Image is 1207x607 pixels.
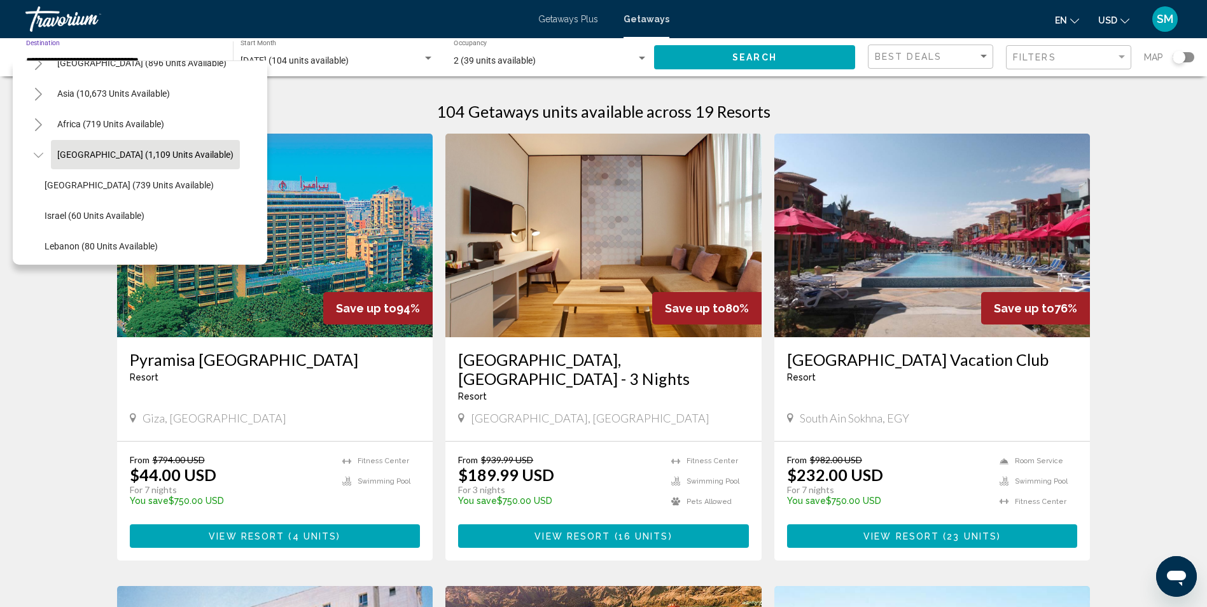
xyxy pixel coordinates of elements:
[57,119,164,129] span: Africa (719 units available)
[38,201,151,230] button: Israel (60 units available)
[38,232,164,261] button: Lebanon (80 units available)
[25,142,51,167] button: Toggle Middle East (1,109 units available)
[51,48,233,78] button: [GEOGRAPHIC_DATA] (896 units available)
[25,50,51,76] button: Toggle Central America (896 units available)
[994,302,1054,315] span: Save up to
[732,53,777,63] span: Search
[471,411,709,425] span: [GEOGRAPHIC_DATA], [GEOGRAPHIC_DATA]
[45,211,144,221] span: Israel (60 units available)
[284,531,340,541] span: ( )
[143,411,286,425] span: Giza, [GEOGRAPHIC_DATA]
[323,292,433,324] div: 94%
[130,484,330,496] p: For 7 nights
[130,350,421,369] a: Pyramisa [GEOGRAPHIC_DATA]
[665,302,725,315] span: Save up to
[1055,11,1079,29] button: Change language
[810,454,862,465] span: $982.00 USD
[787,465,883,484] p: $232.00 USD
[1098,11,1129,29] button: Change currency
[1006,45,1131,71] button: Filter
[130,496,169,506] span: You save
[1144,48,1163,66] span: Map
[436,102,771,121] h1: 104 Getaways units available across 19 Resorts
[51,79,176,108] button: Asia (10,673 units available)
[45,241,158,251] span: Lebanon (80 units available)
[25,111,51,137] button: Toggle Africa (719 units available)
[51,140,240,169] button: [GEOGRAPHIC_DATA] (1,109 units available)
[209,531,284,541] span: View Resort
[57,88,170,99] span: Asia (10,673 units available)
[787,372,816,382] span: Resort
[358,457,409,465] span: Fitness Center
[618,531,669,541] span: 16 units
[25,81,51,106] button: Toggle Asia (10,673 units available)
[153,454,205,465] span: $794.00 USD
[624,14,669,24] a: Getaways
[481,454,533,465] span: $939.99 USD
[130,465,216,484] p: $44.00 USD
[130,454,150,465] span: From
[939,531,1001,541] span: ( )
[45,180,214,190] span: [GEOGRAPHIC_DATA] (739 units available)
[610,531,672,541] span: ( )
[1013,52,1056,62] span: Filters
[654,45,855,69] button: Search
[774,134,1091,337] img: ii_prz1.jpg
[117,134,433,337] img: 4126E01X.jpg
[947,531,997,541] span: 23 units
[875,52,989,62] mat-select: Sort by
[1015,477,1068,485] span: Swimming Pool
[863,531,939,541] span: View Resort
[458,496,659,506] p: $750.00 USD
[538,14,598,24] a: Getaways Plus
[458,484,659,496] p: For 3 nights
[458,350,749,388] a: [GEOGRAPHIC_DATA], [GEOGRAPHIC_DATA] - 3 Nights
[687,498,732,506] span: Pets Allowed
[687,457,738,465] span: Fitness Center
[875,52,942,62] span: Best Deals
[130,372,158,382] span: Resort
[130,496,330,506] p: $750.00 USD
[130,524,421,548] button: View Resort(4 units)
[458,391,487,401] span: Resort
[458,524,749,548] button: View Resort(16 units)
[57,150,234,160] span: [GEOGRAPHIC_DATA] (1,109 units available)
[445,134,762,337] img: RR49I01X.jpg
[652,292,762,324] div: 80%
[336,302,396,315] span: Save up to
[38,171,220,200] button: [GEOGRAPHIC_DATA] (739 units available)
[1055,15,1067,25] span: en
[1156,556,1197,597] iframe: Button to launch messaging window
[687,477,739,485] span: Swimming Pool
[787,496,987,506] p: $750.00 USD
[454,55,536,66] span: 2 (39 units available)
[534,531,610,541] span: View Resort
[787,524,1078,548] button: View Resort(23 units)
[25,6,526,32] a: Travorium
[458,496,497,506] span: You save
[458,465,554,484] p: $189.99 USD
[57,58,227,68] span: [GEOGRAPHIC_DATA] (896 units available)
[241,55,349,66] span: [DATE] (104 units available)
[981,292,1090,324] div: 76%
[787,484,987,496] p: For 7 nights
[458,454,478,465] span: From
[787,350,1078,369] a: [GEOGRAPHIC_DATA] Vacation Club
[1148,6,1182,32] button: User Menu
[293,531,337,541] span: 4 units
[800,411,909,425] span: South Ain Sokhna, EGY
[787,496,826,506] span: You save
[1098,15,1117,25] span: USD
[1015,498,1066,506] span: Fitness Center
[358,477,410,485] span: Swimming Pool
[1157,13,1173,25] span: SM
[1015,457,1063,465] span: Room Service
[787,454,807,465] span: From
[51,109,171,139] button: Africa (719 units available)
